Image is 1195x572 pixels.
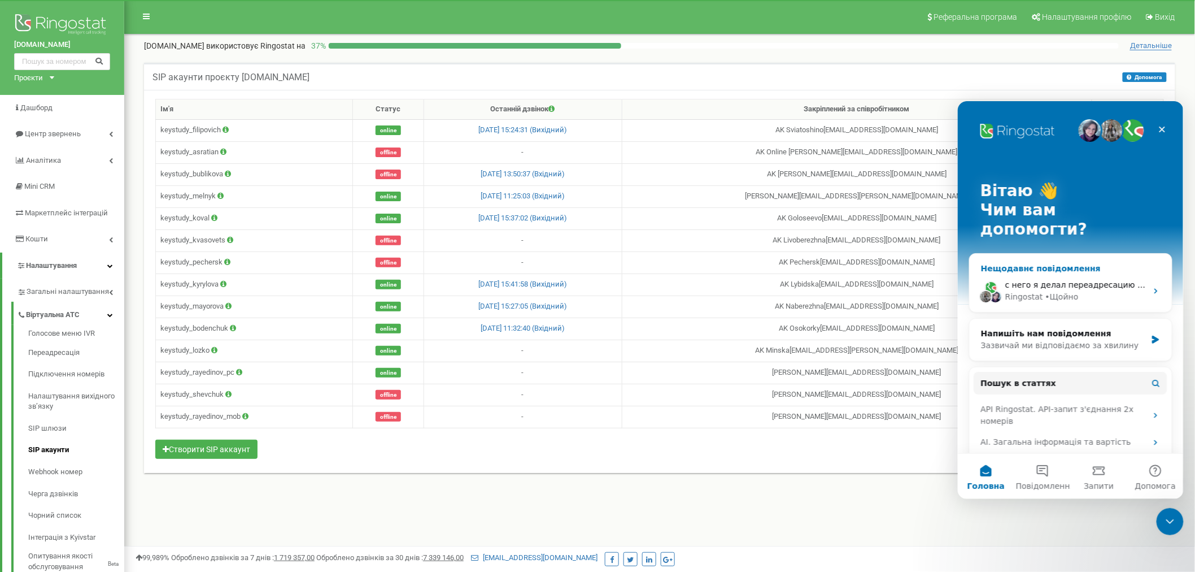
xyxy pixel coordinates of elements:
[152,72,309,83] h5: SIP акаунти проєкту [DOMAIN_NAME]
[23,302,189,326] div: API Ringostat. API-запит з'єднання 2х номерів
[622,274,1092,296] td: AK Lybidska [EMAIL_ADDRESS][DOMAIN_NAME]
[376,412,401,422] span: offline
[47,190,85,202] div: Ringostat
[316,553,464,562] span: Оброблено дзвінків за 30 днів :
[424,99,622,120] th: Останній дзвінок
[28,342,124,364] a: Переадресація
[156,229,353,252] td: keystudy_kvasovets
[424,384,622,406] td: -
[1155,12,1175,21] span: Вихід
[958,101,1184,499] iframe: Intercom live chat
[376,346,401,356] span: online
[1123,72,1167,82] button: Допомога
[28,505,124,527] a: Чорний список
[156,163,353,185] td: keystudy_bublikova
[481,170,565,178] a: [DATE] 13:50:37 (Вхідний)
[17,302,124,325] a: Віртуальна АТС
[26,310,80,320] span: Віртуальна АТС
[10,381,47,389] span: Головна
[424,362,622,384] td: -
[28,363,124,385] a: Підключення номерів
[14,11,110,40] img: Ringostat logo
[424,141,622,163] td: -
[144,40,306,51] p: [DOMAIN_NAME]
[28,328,124,342] a: Голосове меню IVR
[156,119,353,141] td: keystudy_filipovich
[156,252,353,274] td: keystudy_pechersk
[622,406,1092,428] td: [PERSON_NAME] [EMAIL_ADDRESS][DOMAIN_NAME]
[622,163,1092,185] td: AK [PERSON_NAME] [EMAIL_ADDRESS][DOMAIN_NAME]
[25,209,108,217] span: Маркетплейс інтеграцій
[28,418,124,440] a: SIP шлюзи
[934,12,1018,21] span: Реферальна програма
[306,40,329,51] p: 37 %
[156,274,353,296] td: keystudy_kyrylova
[376,280,401,289] span: online
[17,279,124,302] a: Загальні налаштування
[156,362,353,384] td: keystudy_rayedinov_pc
[23,276,99,288] span: Пошук в статтях
[23,335,189,347] div: AI. Загальна інформація та вартість
[622,296,1092,318] td: AK Naberezhna [EMAIL_ADDRESS][DOMAIN_NAME]
[622,340,1092,362] td: AK Minska [EMAIL_ADDRESS][PERSON_NAME][DOMAIN_NAME]
[622,318,1092,340] td: AK Osokorky [EMAIL_ADDRESS][DOMAIN_NAME]
[14,73,43,84] div: Проєкти
[156,296,353,318] td: keystudy_mayorova
[376,192,401,201] span: online
[88,190,121,202] div: • Щойно
[376,258,401,267] span: offline
[478,280,567,288] a: [DATE] 15:41:58 (Вихідний)
[424,406,622,428] td: -
[622,185,1092,207] td: [PERSON_NAME] [EMAIL_ADDRESS][PERSON_NAME][DOMAIN_NAME]
[471,553,597,562] a: [EMAIL_ADDRESS][DOMAIN_NAME]
[28,527,124,549] a: Інтеграція з Kyivstar
[177,381,218,389] span: Допомога
[26,261,77,270] span: Налаштування
[622,362,1092,384] td: [PERSON_NAME] [EMAIL_ADDRESS][DOMAIN_NAME]
[28,483,124,505] a: Черга дзвінків
[156,318,353,340] td: keystudy_bodenchuk
[424,340,622,362] td: -
[28,439,124,461] a: SIP акаунти
[16,298,210,331] div: API Ringostat. API-запит з'єднання 2х номерів
[47,179,381,188] span: с него я делал переадресацию если не берет или отключен на внешний номер
[16,331,210,352] div: AI. Загальна інформація та вартість
[376,324,401,333] span: online
[622,141,1092,163] td: AK Online [PERSON_NAME] [EMAIL_ADDRESS][DOMAIN_NAME]
[622,207,1092,229] td: AK Goloseevo [EMAIL_ADDRESS][DOMAIN_NAME]
[23,239,189,250] div: Зазвичай ми відповідаємо за хвилину
[156,207,353,229] td: keystudy_koval
[376,125,401,135] span: online
[156,99,353,120] th: Ім'я
[274,553,315,562] u: 1 719 357,00
[24,182,55,190] span: Mini CRM
[194,18,215,38] div: Закрити
[2,253,124,279] a: Налаштування
[155,440,258,459] button: Створити SIP аккаунт
[376,390,401,400] span: offline
[20,103,53,112] span: Дашборд
[56,353,113,398] button: Повідомлення
[353,99,424,120] th: Статус
[14,53,110,70] input: Пошук за номером
[156,406,353,428] td: keystudy_rayedinov_mob
[156,384,353,406] td: keystudy_shevchuk
[26,156,61,164] span: Аналiтика
[169,353,226,398] button: Допомога
[376,368,401,378] span: online
[481,192,565,200] a: [DATE] 11:25:03 (Вхідний)
[478,302,567,310] a: [DATE] 15:27:05 (Вихідний)
[622,99,1092,120] th: Закріплений за співробітником
[25,235,48,243] span: Кошти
